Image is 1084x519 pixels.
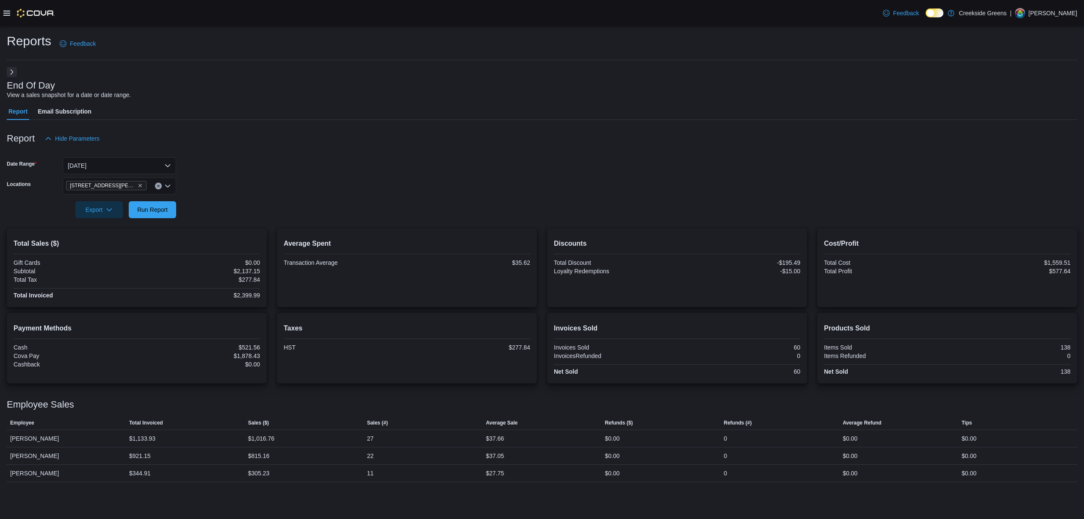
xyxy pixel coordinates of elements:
button: Run Report [129,201,176,218]
div: Total Cost [824,259,946,266]
div: $35.62 [409,259,530,266]
span: Sales (#) [367,419,388,426]
div: Subtotal [14,268,135,275]
div: 11 [367,468,374,478]
div: $921.15 [129,451,151,461]
button: Next [7,67,17,77]
span: Hide Parameters [55,134,100,143]
div: 0 [724,433,727,444]
span: Total Invoiced [129,419,163,426]
div: [PERSON_NAME] [7,430,126,447]
div: $0.00 [138,361,260,368]
div: $305.23 [248,468,270,478]
div: $0.00 [605,451,619,461]
div: 138 [949,368,1070,375]
div: $1,016.76 [248,433,274,444]
div: $1,559.51 [949,259,1070,266]
div: $0.00 [605,468,619,478]
div: $37.05 [486,451,504,461]
div: $0.00 [138,259,260,266]
button: Hide Parameters [41,130,103,147]
h2: Cost/Profit [824,239,1070,249]
label: Date Range [7,161,37,167]
span: Email Subscription [38,103,91,120]
h1: Reports [7,33,51,50]
div: 0 [949,352,1070,359]
div: $1,133.93 [129,433,155,444]
p: [PERSON_NAME] [1029,8,1077,18]
div: InvoicesRefunded [554,352,675,359]
div: 0 [724,451,727,461]
div: $344.91 [129,468,151,478]
div: Total Profit [824,268,946,275]
span: Feedback [70,39,96,48]
div: 60 [679,368,800,375]
div: Transaction Average [284,259,405,266]
div: 27 [367,433,374,444]
div: Cova Pay [14,352,135,359]
div: $277.84 [138,276,260,283]
div: $0.00 [962,468,976,478]
span: 19 Reuben Crescent [66,181,147,190]
a: Feedback [879,5,922,22]
h3: Report [7,133,35,144]
div: Cash [14,344,135,351]
div: HST [284,344,405,351]
h2: Average Spent [284,239,530,249]
div: $0.00 [962,451,976,461]
h2: Payment Methods [14,323,260,333]
div: $0.00 [605,433,619,444]
div: $27.75 [486,468,504,478]
div: Total Tax [14,276,135,283]
h3: End Of Day [7,80,55,91]
h2: Taxes [284,323,530,333]
div: 22 [367,451,374,461]
div: Loyalty Redemptions [554,268,675,275]
div: View a sales snapshot for a date or date range. [7,91,131,100]
div: $0.00 [962,433,976,444]
div: Total Discount [554,259,675,266]
span: Feedback [893,9,919,17]
strong: Net Sold [554,368,578,375]
div: $37.66 [486,433,504,444]
div: -$15.00 [679,268,800,275]
span: Refunds (#) [724,419,752,426]
span: Export [80,201,118,218]
p: Creekside Greens [959,8,1007,18]
span: Refunds ($) [605,419,633,426]
span: Sales ($) [248,419,269,426]
div: Items Refunded [824,352,946,359]
div: $2,399.99 [138,292,260,299]
strong: Total Invoiced [14,292,53,299]
div: Pat McCaffrey [1015,8,1025,18]
div: $815.16 [248,451,270,461]
span: Average Sale [486,419,518,426]
div: $1,878.43 [138,352,260,359]
span: [STREET_ADDRESS][PERSON_NAME] [70,181,136,190]
p: | [1010,8,1012,18]
div: $577.64 [949,268,1070,275]
div: 60 [679,344,800,351]
h2: Invoices Sold [554,323,800,333]
button: Open list of options [164,183,171,189]
span: Run Report [137,205,168,214]
button: Remove 19 Reuben Crescent from selection in this group [138,183,143,188]
h2: Products Sold [824,323,1070,333]
strong: Net Sold [824,368,848,375]
h2: Discounts [554,239,800,249]
span: Average Refund [843,419,882,426]
div: [PERSON_NAME] [7,447,126,464]
div: $277.84 [409,344,530,351]
button: [DATE] [63,157,176,174]
div: $0.00 [843,468,857,478]
div: $0.00 [843,451,857,461]
div: Invoices Sold [554,344,675,351]
div: $2,137.15 [138,268,260,275]
h3: Employee Sales [7,400,74,410]
div: 138 [949,344,1070,351]
div: $0.00 [843,433,857,444]
div: Items Sold [824,344,946,351]
button: Clear input [155,183,162,189]
button: Export [75,201,123,218]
